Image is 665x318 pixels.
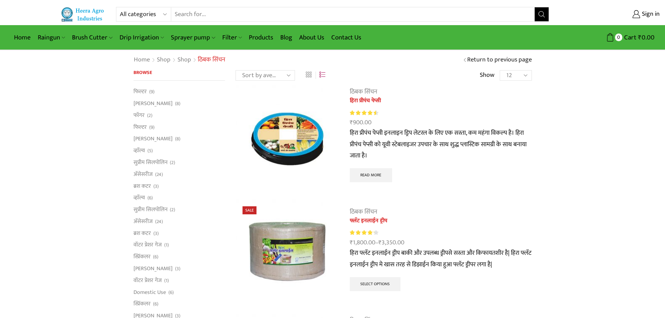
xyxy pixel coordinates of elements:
span: (6) [168,289,174,296]
a: अ‍ॅसेसरीज [133,215,153,227]
span: Rated out of 5 [350,229,374,236]
a: About Us [296,29,328,46]
a: फिल्टर [133,88,147,97]
img: Flat Inline Drip Lateral [236,199,339,303]
span: (3) [175,265,180,272]
a: ब्रश कटर [133,227,151,239]
a: स्प्रिंकलर [133,298,151,310]
span: (9) [149,88,154,95]
span: (24) [155,218,163,225]
span: (8) [175,135,180,142]
a: [PERSON_NAME] [133,263,173,275]
a: फॉगर [133,109,145,121]
a: व्हाॅल्व [133,192,145,204]
span: (6) [153,301,158,308]
a: Select options for “फ्लॅट इनलाईन ड्रीप” [350,277,401,291]
a: Return to previous page [467,56,532,65]
a: ब्रश कटर [133,180,151,192]
span: (5) [147,147,153,154]
a: Domestic Use [133,286,166,298]
a: Contact Us [328,29,365,46]
span: हिरा प्रीपंच पेप्सी इनलाइन ड्रिप लेटरल के लिए एक सस्ता, कम महंगा विकल्प है। हिरा प्रीपंच पेप्सी क... [350,128,527,161]
a: Sprayer pump [167,29,218,46]
span: (3) [153,183,159,190]
a: हिरा प्रीपंच पेप्सी [350,97,532,105]
a: सुप्रीम सिलपोलिन [133,156,167,168]
a: Raingun [34,29,68,46]
bdi: 1,800.00 [350,237,375,248]
a: वॉटर प्रेशर गेज [133,274,162,286]
bdi: 900.00 [350,117,371,128]
a: स्प्रिंकलर [133,251,151,263]
span: (9) [149,124,154,131]
a: Shop [177,56,191,65]
span: Cart [622,33,636,42]
a: Select options for “हिरा प्रीपंच पेप्सी” [350,168,392,182]
span: ₹ [378,237,382,248]
a: ठिबक सिंचन [350,87,377,97]
div: Rated 4.67 out of 5 [350,109,378,117]
span: (8) [175,100,180,107]
span: Sale [243,206,256,214]
bdi: 3,350.00 [378,237,404,248]
a: Brush Cutter [68,29,116,46]
span: (3) [153,230,159,237]
a: Shop [157,56,171,65]
span: ₹ [350,117,353,128]
a: सुप्रीम सिलपोलिन [133,204,167,216]
a: Home [133,56,150,65]
span: (24) [155,171,163,178]
a: Products [245,29,277,46]
div: Rated 4.33 out of 5 [350,229,378,236]
bdi: 0.00 [638,32,655,43]
a: फिल्टर [133,121,147,133]
input: Search for... [171,7,534,21]
span: Sign in [640,10,660,19]
span: (2) [170,159,175,166]
span: Rated out of 5 [350,109,376,117]
span: 0 [615,34,622,41]
button: Search button [535,7,549,21]
span: ₹ [350,237,353,248]
a: Blog [277,29,296,46]
a: 0 Cart ₹0.00 [556,31,655,44]
a: [PERSON_NAME] [133,133,173,145]
span: (6) [147,194,153,201]
span: (1) [164,277,169,284]
h1: ठिबक सिंचन [198,56,225,64]
a: Drip Irrigation [116,29,167,46]
span: Browse [133,68,152,76]
span: हिरा फ्लॅट इनलाईन ड्रीप बाकी और उपलब्ध ड्रीपसे सस्ता और किफायतशीर है| हिरा फ्लॅट इनलाईन ड्रीप मे ... [350,248,532,269]
a: Filter [219,29,245,46]
a: Sign in [559,8,660,21]
span: (6) [153,253,158,260]
nav: Breadcrumb [133,56,225,65]
span: – [350,238,532,247]
span: ₹ [638,32,642,43]
a: अ‍ॅसेसरीज [133,168,153,180]
a: फ्लॅट इनलाईन ड्रीप [350,217,532,225]
span: Show [480,71,494,80]
a: व्हाॅल्व [133,145,145,157]
a: ठिबक सिंचन [350,207,377,217]
a: [PERSON_NAME] [133,98,173,110]
span: (2) [147,112,152,119]
a: Home [10,29,34,46]
span: (2) [170,206,175,213]
img: Heera Pre Punch Pepsi [236,85,339,188]
select: Shop order [236,70,295,81]
a: वॉटर प्रेशर गेज [133,239,162,251]
span: (1) [164,242,169,249]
